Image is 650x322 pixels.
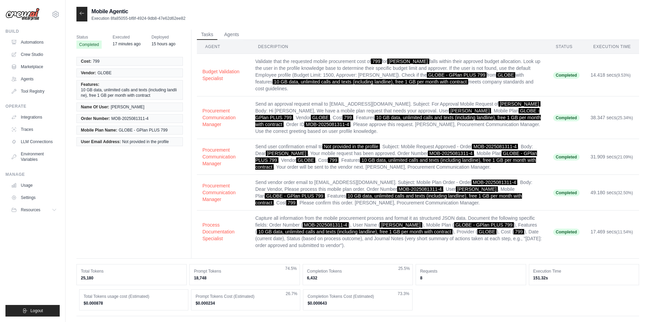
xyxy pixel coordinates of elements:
[91,7,186,16] h2: Mobile Agentic
[151,34,175,41] span: Deployed
[30,308,43,313] span: Logout
[255,157,536,170] span: 10 GB data, unlimited calls and texts (including landline), free 1 GB per month with contract
[472,180,518,185] span: MOB-2025081311-4
[81,275,182,281] dd: 25,180
[202,68,244,82] button: Budget Validation Specialist
[111,104,144,110] span: [PERSON_NAME]
[380,222,422,228] span: [PERSON_NAME]
[371,59,381,64] span: 799
[8,112,60,123] a: Integrations
[454,222,514,228] span: GLOBE - GPlan PLUS 799
[616,116,633,120] span: (25.34%)
[250,40,548,54] th: Description
[265,193,324,199] span: GLOBE - GPlan PLUS 799
[81,127,117,133] span: Mobile Plan Name:
[533,269,635,274] dt: Execution Time
[553,72,580,79] span: Completed
[616,230,633,234] span: (11.54%)
[81,82,99,87] span: Features:
[533,275,635,281] dd: 151.32s
[420,275,521,281] dd: 8
[427,72,487,78] span: GLOBE - GPlan PLUS 799
[250,211,548,253] td: Capture all information from the mobile procurement process and format it as structured JSON data...
[81,104,109,110] span: Name Of User:
[616,73,631,78] span: (9.53%)
[428,151,474,156] span: MOB-2025081311-4
[250,54,548,96] td: Validate that the requested mobile procurement cost of for falls within their approved budget all...
[81,59,91,64] span: Cost:
[91,16,186,21] p: Execution 8fa85055-bf8f-4924-9db8-47e62d62ee82
[553,189,580,196] span: Completed
[420,269,521,274] dt: Requests
[553,154,580,160] span: Completed
[250,175,548,211] td: Send vendor order email to [EMAIL_ADDRESS][DOMAIN_NAME]. Subject: Mobile Plan Order - Order . Bod...
[81,70,96,76] span: Vendor:
[81,139,121,144] span: User Email Address:
[472,144,518,149] span: MOB-2025081311-4
[307,275,408,281] dd: 6,432
[81,116,110,121] span: Order Number:
[286,200,297,205] span: 799
[8,61,60,72] a: Marketplace
[514,229,524,234] span: 799
[398,266,410,271] span: 25.5%
[616,190,633,195] span: (32.50%)
[585,175,639,211] td: 49.180 secs
[303,222,349,228] span: MOB-2025081311-4
[84,301,184,306] dd: $0.000878
[5,29,60,34] div: Build
[456,186,498,192] span: [PERSON_NAME]
[343,115,353,120] span: 799
[5,172,60,177] div: Manage
[81,87,178,98] span: 10 GB data, unlimited calls and texts (including landline), free 1 GB per month with contract
[585,40,639,54] th: Execution Time
[93,59,100,64] span: 799
[197,30,217,40] button: Tasks
[296,157,315,163] span: GLOBE
[8,204,60,215] button: Resources
[84,294,184,299] dt: Total Tokens usage cost (Estimated)
[307,269,408,274] dt: Completion Tokens
[76,41,102,49] span: Completed
[8,124,60,135] a: Traces
[220,30,243,40] button: Agents
[553,114,580,121] span: Completed
[449,108,491,113] span: [PERSON_NAME]
[585,139,639,175] td: 31.909 secs
[307,294,408,299] dt: Completion Tokens Cost (Estimated)
[548,40,585,54] th: Status
[194,275,295,281] dd: 18,748
[151,42,175,46] time: August 13, 2025 at 03:23 SGT
[266,151,308,156] span: [PERSON_NAME]
[119,127,168,133] span: GLOBE - GPlan PLUS 799
[387,59,429,64] span: [PERSON_NAME]
[8,136,60,147] a: LLM Connections
[76,34,102,41] span: Status
[202,107,244,128] button: Procurement Communication Manager
[250,96,548,139] td: Send an approval request email to [EMAIL_ADDRESS][DOMAIN_NAME]. Subject: For Approval Mobile Requ...
[202,221,244,242] button: Process Documentation Specialist
[8,180,60,191] a: Usage
[8,149,60,165] a: Environment Variables
[307,301,408,306] dd: $0.000643
[257,229,452,234] span: 10 GB data, unlimited calls and texts (including landline), free 1 GB per month with contract
[397,186,443,192] span: MOB-2025081311-4
[304,122,350,127] span: MOB-2025081311-4
[585,96,639,139] td: 38.347 secs
[496,72,515,78] span: GLOBE
[5,8,40,21] img: Logo
[398,291,409,296] span: 73.3%
[255,108,539,120] span: GLOBE - GPlan PLUS 799
[585,54,639,96] td: 14.418 secs
[250,139,548,175] td: Send user confirmation email to . Subject: Mobile Request Approved - Order . Body: Dear , Your mo...
[5,305,60,317] button: Logout
[273,79,468,85] span: 10 GB data, unlimited calls and texts (including landline), free 1 GB per month with contract
[113,34,141,41] span: Executed
[197,40,250,54] th: Agent
[285,266,297,271] span: 74.5%
[8,86,60,97] a: Tool Registry
[322,144,380,149] span: Not provided in the profile
[328,157,338,163] span: 799
[616,155,633,159] span: (21.09%)
[202,147,244,167] button: Procurement Communication Manager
